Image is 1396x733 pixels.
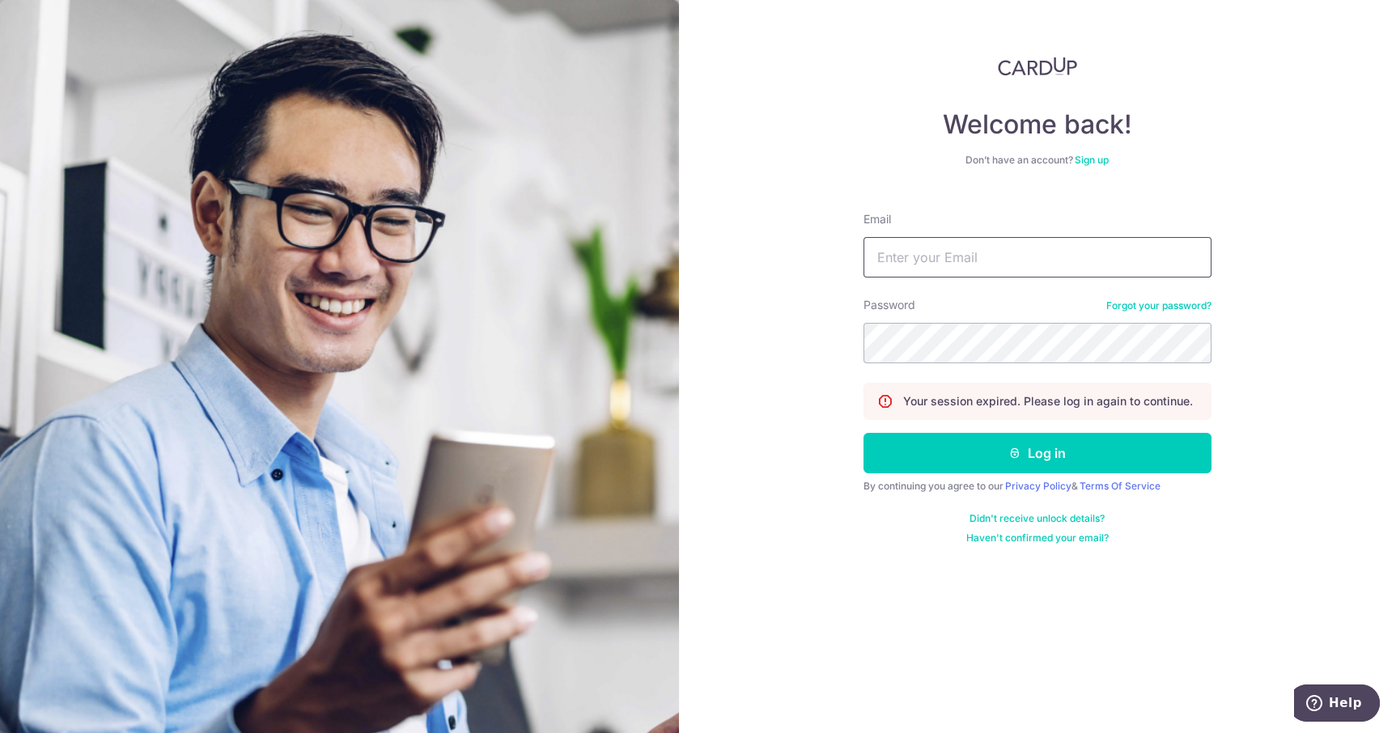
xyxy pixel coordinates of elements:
[35,11,68,26] span: Help
[863,108,1211,141] h4: Welcome back!
[863,237,1211,278] input: Enter your Email
[903,393,1193,409] p: Your session expired. Please log in again to continue.
[863,297,915,313] label: Password
[863,154,1211,167] div: Don’t have an account?
[863,433,1211,473] button: Log in
[1005,480,1071,492] a: Privacy Policy
[970,512,1105,525] a: Didn't receive unlock details?
[1075,154,1109,166] a: Sign up
[1294,684,1380,725] iframe: Opens a widget where you can find more information
[1106,299,1211,312] a: Forgot your password?
[998,57,1077,76] img: CardUp Logo
[966,532,1109,544] a: Haven't confirmed your email?
[863,480,1211,493] div: By continuing you agree to our &
[1080,480,1161,492] a: Terms Of Service
[863,211,891,227] label: Email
